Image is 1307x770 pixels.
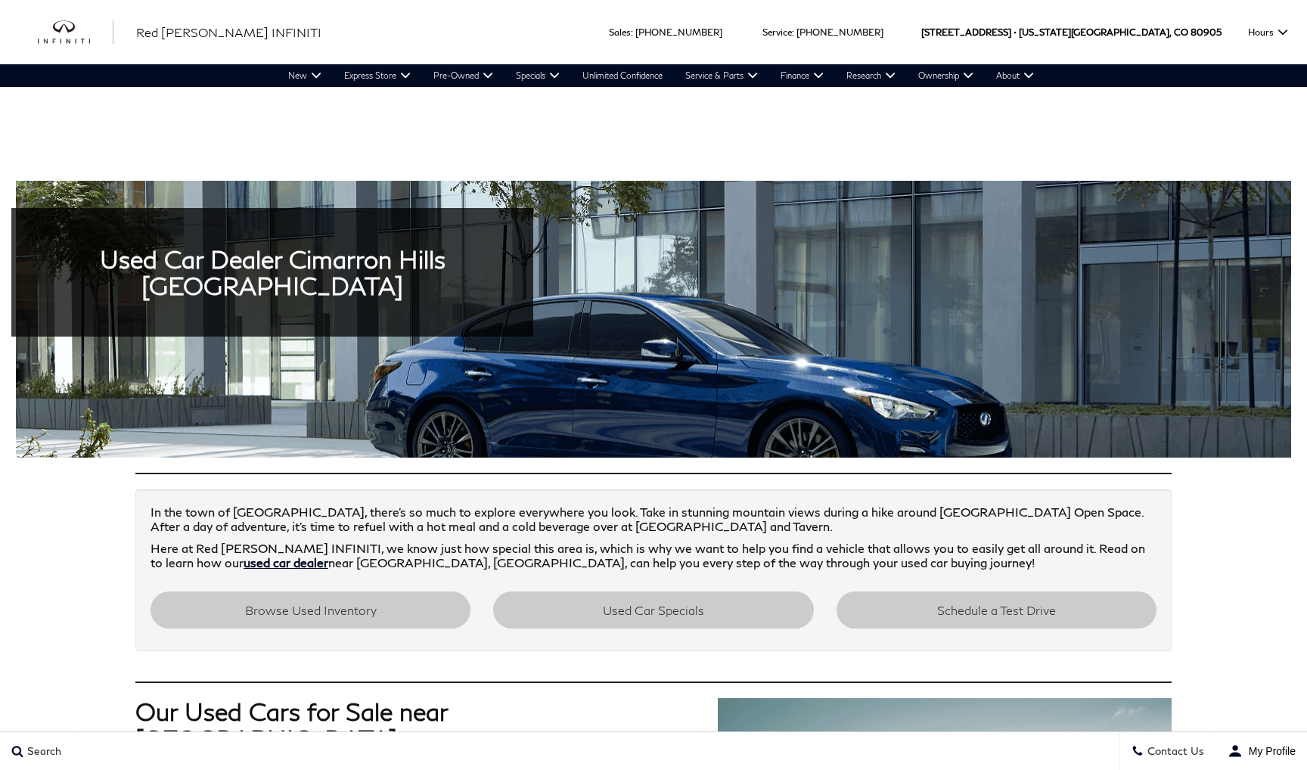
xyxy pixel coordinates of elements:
[631,26,633,38] span: :
[1216,732,1307,770] button: Open user profile menu
[674,64,769,87] a: Service & Parts
[985,64,1045,87] a: About
[504,64,571,87] a: Specials
[136,25,321,39] span: Red [PERSON_NAME] INFINITI
[762,26,792,38] span: Service
[1144,745,1204,758] span: Contact Us
[151,591,470,629] a: Browse Used Inventory
[277,64,1045,87] nav: Main Navigation
[769,64,835,87] a: Finance
[277,64,333,87] a: New
[151,505,1156,533] p: In the town of [GEOGRAPHIC_DATA], there’s so much to explore everywhere you look. Take in stunnin...
[837,591,1156,629] a: Schedule a Test Drive
[38,20,113,45] img: INFINITI
[796,26,883,38] a: [PHONE_NUMBER]
[38,20,113,45] a: infiniti
[100,244,445,300] strong: Used Car Dealer Cimarron Hills [GEOGRAPHIC_DATA]
[23,745,61,758] span: Search
[1243,745,1296,757] span: My Profile
[635,26,722,38] a: [PHONE_NUMBER]
[244,555,328,570] a: used car dealer
[907,64,985,87] a: Ownership
[422,64,504,87] a: Pre-Owned
[135,697,448,753] strong: Our Used Cars for Sale near [GEOGRAPHIC_DATA]
[792,26,794,38] span: :
[835,64,907,87] a: Research
[493,591,813,629] a: Used Car Specials
[571,64,674,87] a: Unlimited Confidence
[136,23,321,42] a: Red [PERSON_NAME] INFINITI
[921,26,1222,38] a: [STREET_ADDRESS] • [US_STATE][GEOGRAPHIC_DATA], CO 80905
[151,541,1156,584] p: Here at Red [PERSON_NAME] INFINITI, we know just how special this area is, which is why we want t...
[333,64,422,87] a: Express Store
[609,26,631,38] span: Sales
